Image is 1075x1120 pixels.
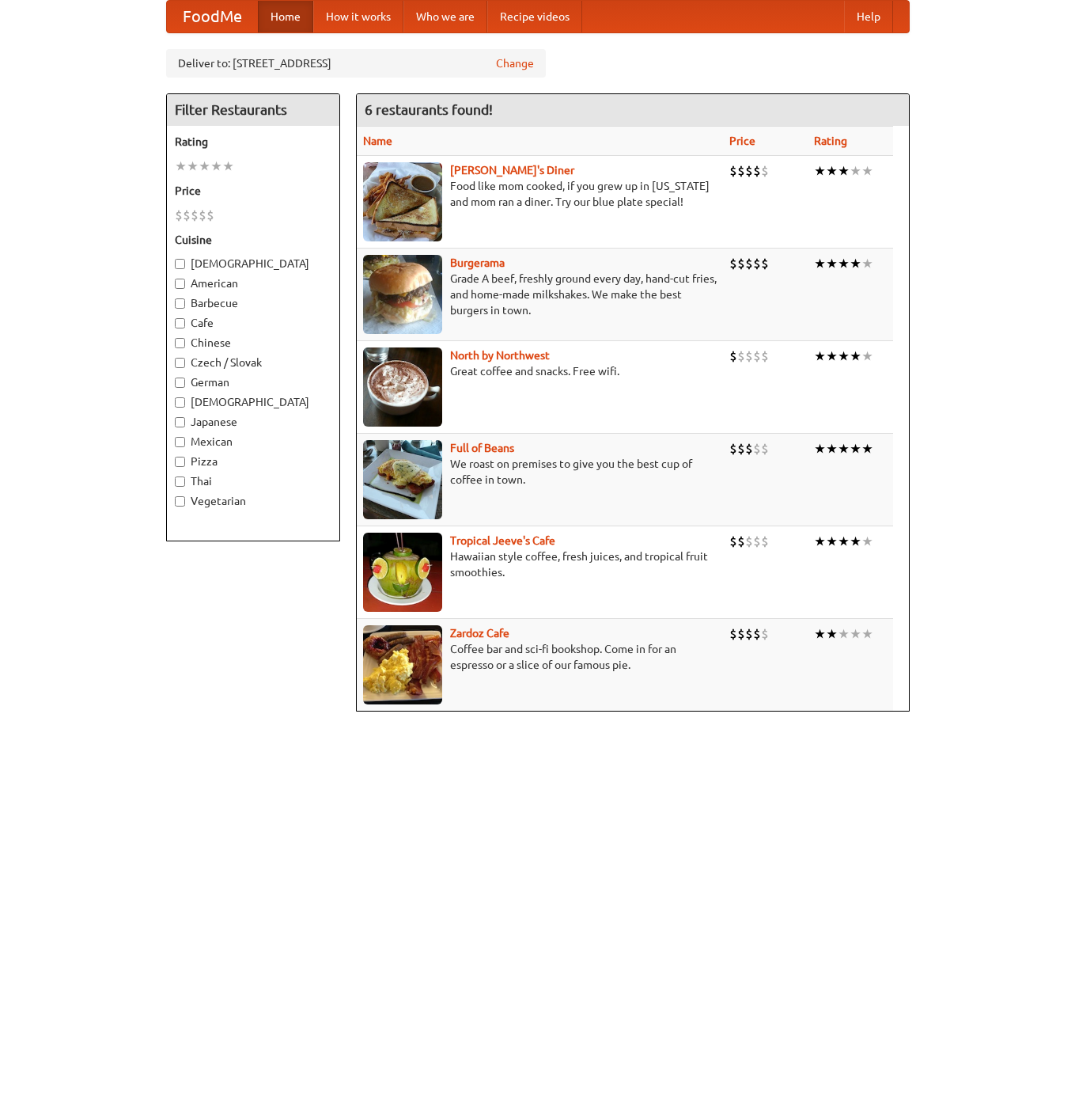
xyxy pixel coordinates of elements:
[175,318,185,328] input: Cafe
[363,641,717,673] p: Coffee bar and sci-fi bookshop. Come in for an espresso or a slice of our famous pie.
[814,162,826,180] li: ★
[761,347,769,365] li: $
[363,456,717,488] p: We roast on premises to give you the best cup of coffee in town.
[838,255,850,272] li: ★
[175,496,185,507] input: Vegetarian
[363,178,717,210] p: Food like mom cooked, if you grew up in [US_STATE] and mom ran a diner. Try our blue plate special!
[761,255,769,272] li: $
[838,347,850,365] li: ★
[826,255,838,272] li: ★
[183,207,191,224] li: $
[175,414,331,430] label: Japanese
[175,298,185,309] input: Barbecue
[175,437,185,447] input: Mexican
[175,378,185,388] input: German
[838,162,850,180] li: ★
[175,158,187,175] li: ★
[199,207,206,224] li: $
[745,625,753,643] li: $
[363,363,717,379] p: Great coffee and snacks. Free wifi.
[826,533,838,550] li: ★
[175,335,331,351] label: Chinese
[450,534,555,547] a: Tropical Jeeve's Cafe
[450,349,550,362] b: North by Northwest
[403,1,487,32] a: Who we are
[175,315,331,331] label: Cafe
[175,207,183,224] li: $
[487,1,582,32] a: Recipe videos
[175,476,185,487] input: Thai
[850,625,861,643] li: ★
[175,183,331,199] h5: Price
[861,440,873,457] li: ★
[850,533,861,550] li: ★
[826,347,838,365] li: ★
[175,457,185,467] input: Pizza
[737,162,745,180] li: $
[814,440,826,457] li: ★
[753,625,761,643] li: $
[363,625,442,704] img: zardoz.jpg
[175,473,331,489] label: Thai
[363,533,442,612] img: jeeves.jpg
[175,256,331,271] label: [DEMOGRAPHIC_DATA]
[753,255,761,272] li: $
[363,135,392,147] a: Name
[745,533,753,550] li: $
[861,347,873,365] li: ★
[363,347,442,427] img: north.jpg
[729,625,737,643] li: $
[187,158,199,175] li: ★
[737,533,745,550] li: $
[729,440,737,457] li: $
[363,162,442,241] img: sallys.jpg
[850,440,861,457] li: ★
[175,417,185,427] input: Japanese
[363,271,717,318] p: Grade A beef, freshly ground every day, hand-cut fries, and home-made milkshakes. We make the bes...
[826,162,838,180] li: ★
[175,394,331,410] label: [DEMOGRAPHIC_DATA]
[826,625,838,643] li: ★
[175,358,185,368] input: Czech / Slovak
[363,255,442,334] img: burgerama.jpg
[761,440,769,457] li: $
[850,162,861,180] li: ★
[729,255,737,272] li: $
[761,162,769,180] li: $
[850,255,861,272] li: ★
[814,135,847,147] a: Rating
[175,493,331,509] label: Vegetarian
[450,256,505,269] a: Burgerama
[363,440,442,519] img: beans.jpg
[745,440,753,457] li: $
[729,162,737,180] li: $
[175,232,331,248] h5: Cuisine
[450,164,574,177] a: [PERSON_NAME]'s Diner
[175,355,331,370] label: Czech / Slovak
[166,49,546,78] div: Deliver to: [STREET_ADDRESS]
[210,158,222,175] li: ★
[729,347,737,365] li: $
[222,158,234,175] li: ★
[450,627,509,640] a: Zardoz Cafe
[175,259,185,269] input: [DEMOGRAPHIC_DATA]
[450,442,514,454] b: Full of Beans
[814,533,826,550] li: ★
[206,207,214,224] li: $
[363,549,717,580] p: Hawaiian style coffee, fresh juices, and tropical fruit smoothies.
[167,1,258,32] a: FoodMe
[745,162,753,180] li: $
[175,397,185,408] input: [DEMOGRAPHIC_DATA]
[737,625,745,643] li: $
[838,440,850,457] li: ★
[737,440,745,457] li: $
[175,338,185,348] input: Chinese
[838,625,850,643] li: ★
[850,347,861,365] li: ★
[199,158,210,175] li: ★
[826,440,838,457] li: ★
[753,533,761,550] li: $
[729,533,737,550] li: $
